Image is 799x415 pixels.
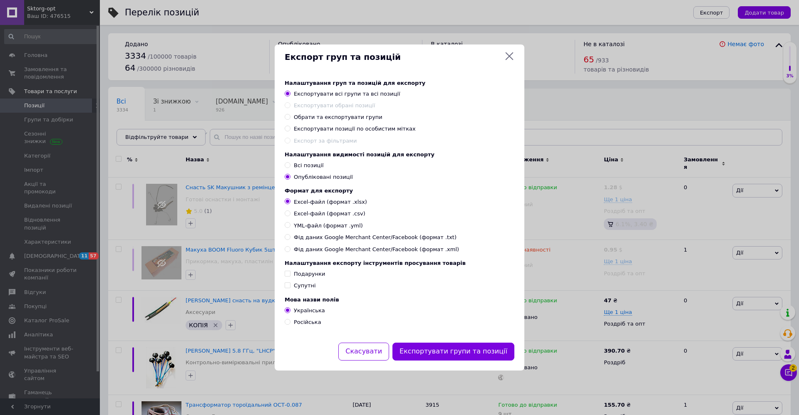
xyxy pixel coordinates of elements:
[294,246,459,253] span: Фід даних Google Merchant Center/Facebook (формат .xml)
[392,343,514,361] button: Експортувати групи та позиції
[285,80,514,86] div: Налаштування груп та позицій для експорту
[285,296,514,303] div: Мова назви полів
[338,343,389,361] button: Скасувати
[285,188,514,194] div: Формат для експорту
[294,174,353,180] span: Опубліковані позиції
[285,260,514,266] div: Налаштування експорту інструментів просування товарів
[294,91,400,97] span: Експортувати всі групи та всі позиції
[285,51,501,63] span: Експорт груп та позицій
[294,234,457,241] span: Фід даних Google Merchant Center/Facebook (формат .txt)
[294,162,324,168] span: Всі позиції
[294,138,357,144] span: Експорт за фільтрами
[294,282,316,289] div: Супутні
[294,198,367,206] span: Excel-файл (формат .xlsx)
[294,114,382,120] span: Обрати та експортувати групи
[294,319,321,325] span: Російська
[294,307,325,314] span: Українська
[294,222,363,230] span: YML-файл (формат .yml)
[294,270,325,278] div: Подарунки
[294,102,375,109] span: Експортувати обрані позиції
[285,151,514,158] div: Налаштування видимості позицій для експорту
[294,126,416,132] span: Експортувати позиції по особистим мітках
[294,210,365,217] span: Excel-файл (формат .csv)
